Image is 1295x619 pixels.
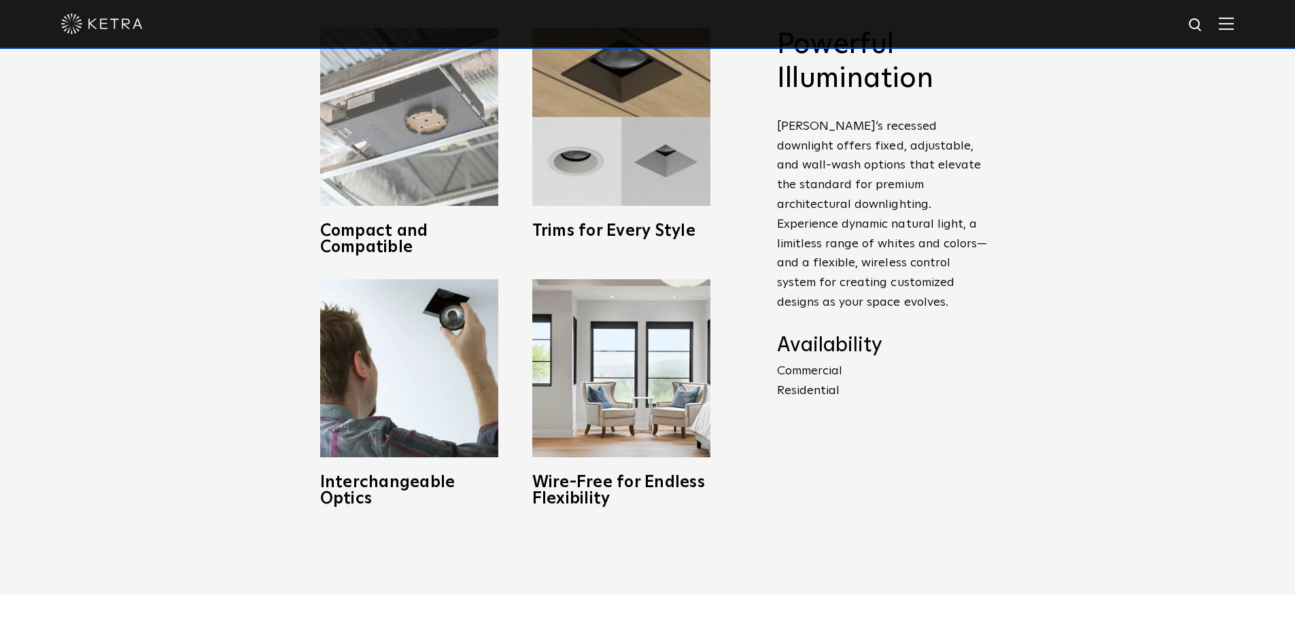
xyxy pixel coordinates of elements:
h4: Availability [777,333,988,359]
img: D3_WV_Bedroom [532,279,710,457]
h3: Compact and Compatible [320,223,498,255]
img: Hamburger%20Nav.svg [1219,17,1234,30]
h3: Interchangeable Optics [320,474,498,507]
img: search icon [1188,17,1205,34]
img: trims-for-every-style [532,28,710,206]
img: ketra-logo-2019-white [61,14,143,34]
h3: Wire-Free for Endless Flexibility [532,474,710,507]
p: Commercial Residential [777,361,988,401]
h2: Powerful Illumination [777,28,988,96]
h3: Trims for Every Style [532,223,710,239]
p: [PERSON_NAME]’s recessed downlight offers fixed, adjustable, and wall-wash options that elevate t... [777,117,988,313]
img: compact-and-copatible [320,28,498,206]
img: D3_OpticSwap [320,279,498,457]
